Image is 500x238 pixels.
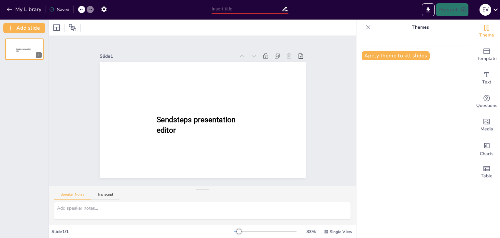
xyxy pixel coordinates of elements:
[479,3,491,16] button: E V
[474,20,500,43] div: Change the overall theme
[3,23,45,33] button: Add slide
[100,53,235,59] div: Slide 1
[51,229,234,235] div: Slide 1 / 1
[474,43,500,67] div: Add ready made slides
[481,172,493,180] span: Table
[480,150,493,157] span: Charts
[303,229,319,235] div: 33 %
[91,192,120,200] button: Transcript
[474,160,500,184] div: Add a table
[5,38,44,60] div: 1
[51,22,62,33] div: Layout
[373,20,467,35] p: Themes
[422,3,435,16] button: Export to PowerPoint
[436,3,468,16] button: Present
[5,4,44,15] button: My Library
[49,7,69,13] div: Saved
[330,229,352,234] span: Single View
[156,115,235,134] span: Sendsteps presentation editor
[480,126,493,133] span: Media
[212,4,282,14] input: Insert title
[474,113,500,137] div: Add images, graphics, shapes or video
[479,32,494,39] span: Theme
[54,192,91,200] button: Speaker Notes
[474,90,500,113] div: Get real-time input from your audience
[479,4,491,16] div: E V
[36,52,42,58] div: 1
[362,51,430,60] button: Apply theme to all slides
[474,67,500,90] div: Add text boxes
[16,48,31,52] span: Sendsteps presentation editor
[482,79,491,86] span: Text
[476,102,497,109] span: Questions
[477,55,497,62] span: Template
[474,137,500,160] div: Add charts and graphs
[69,24,76,32] span: Position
